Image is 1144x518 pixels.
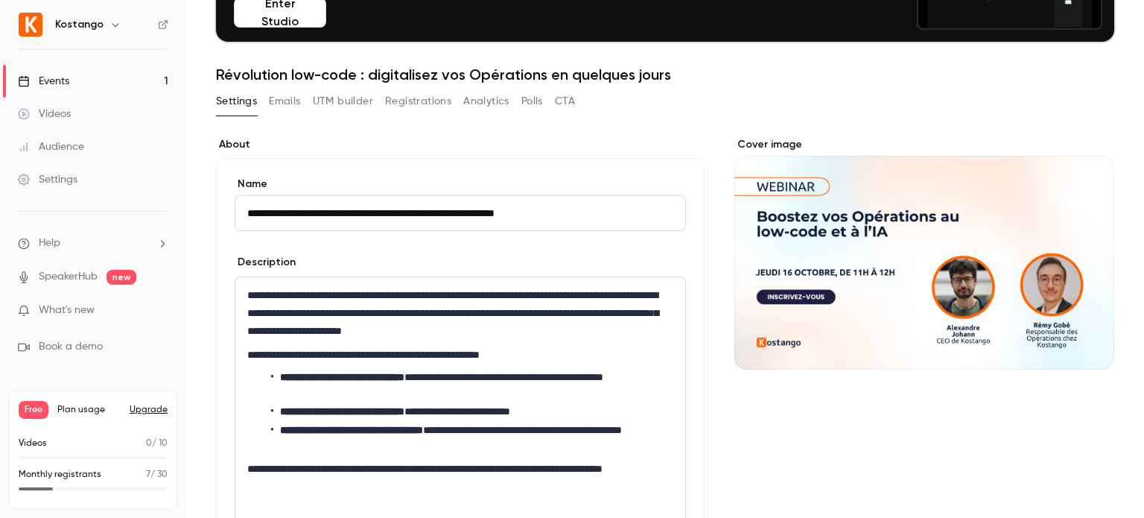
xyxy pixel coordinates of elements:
[734,137,1114,152] label: Cover image
[385,89,451,113] button: Registrations
[18,139,84,154] div: Audience
[146,470,150,479] span: 7
[235,255,296,270] label: Description
[313,89,373,113] button: UTM builder
[39,269,98,285] a: SpeakerHub
[216,89,257,113] button: Settings
[146,437,168,450] p: / 10
[39,303,95,318] span: What's new
[55,17,104,32] h6: Kostango
[19,13,42,37] img: Kostango
[216,66,1114,83] h1: Révolution low-code : digitalisez vos Opérations en quelques jours
[39,236,60,251] span: Help
[18,74,69,89] div: Events
[146,468,168,481] p: / 30
[130,404,168,416] button: Upgrade
[235,177,686,192] label: Name
[19,468,101,481] p: Monthly registrants
[146,439,152,448] span: 0
[107,270,136,285] span: new
[216,137,705,152] label: About
[18,107,71,121] div: Videos
[269,89,300,113] button: Emails
[57,404,121,416] span: Plan usage
[18,172,77,187] div: Settings
[18,236,168,251] li: help-dropdown-opener
[734,137,1114,370] section: Cover image
[19,437,47,450] p: Videos
[39,339,103,355] span: Book a demo
[555,89,575,113] button: CTA
[521,89,543,113] button: Polls
[19,401,48,419] span: Free
[463,89,509,113] button: Analytics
